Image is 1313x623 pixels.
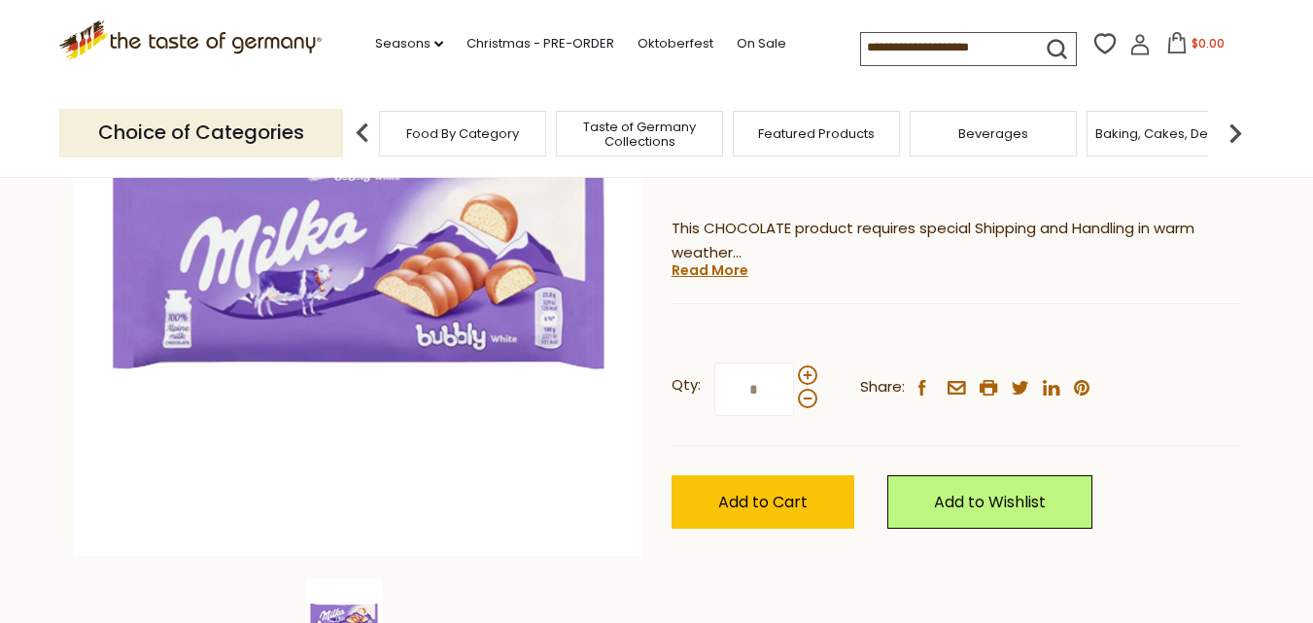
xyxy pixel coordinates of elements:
a: Add to Wishlist [887,475,1092,529]
a: Seasons [375,33,443,54]
a: Baking, Cakes, Desserts [1095,126,1246,141]
a: Food By Category [406,126,519,141]
a: Oktoberfest [638,33,713,54]
strong: Qty: [672,373,701,398]
p: Choice of Categories [59,109,343,156]
span: $0.00 [1192,35,1225,52]
a: 0 Reviews [754,161,827,182]
button: $0.00 [1155,32,1237,61]
input: Qty: [714,363,794,416]
button: Add to Cart [672,475,854,529]
a: Beverages [958,126,1028,141]
img: previous arrow [343,114,382,153]
a: Featured Products [758,126,875,141]
a: On Sale [737,33,786,54]
span: ( ) [748,161,833,180]
a: Christmas - PRE-ORDER [466,33,614,54]
span: Share: [860,375,905,399]
img: next arrow [1216,114,1255,153]
span: Add to Cart [718,491,808,513]
a: Taste of Germany Collections [562,120,717,149]
a: Read More [672,260,748,280]
p: This CHOCOLATE product requires special Shipping and Handling in warm weather [672,217,1240,265]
